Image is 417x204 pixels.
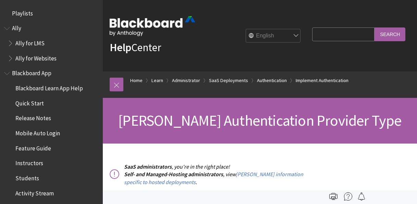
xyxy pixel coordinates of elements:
a: Administrator [172,76,200,85]
a: Home [130,76,143,85]
a: SaaS Deployments [209,76,248,85]
span: Release Notes [15,113,51,122]
span: Self- and Managed-Hosting administrators [124,171,223,178]
span: Students [15,172,39,182]
a: Implement Authentication [296,76,348,85]
a: HelpCenter [110,41,161,54]
span: Activity Stream [15,188,54,197]
nav: Book outline for Playlists [4,8,99,19]
a: Authentication [257,76,287,85]
input: Search [375,27,405,41]
p: , you're in the right place! , view . [110,163,309,186]
span: Instructors [15,158,43,167]
span: Blackboard Learn App Help [15,82,83,92]
img: Blackboard by Anthology [110,16,195,36]
span: Ally [12,23,21,32]
span: SaaS administrators [124,163,172,170]
span: Feature Guide [15,143,51,152]
span: Ally for Websites [15,53,57,62]
a: Learn [151,76,163,85]
span: Ally for LMS [15,37,45,47]
img: Follow this page [357,192,366,201]
img: Print [329,192,338,201]
span: Blackboard App [12,68,51,77]
select: Site Language Selector [246,29,301,43]
span: Playlists [12,8,33,17]
span: [PERSON_NAME] Authentication Provider Type [118,111,401,130]
a: [PERSON_NAME] information specific to hosted deployments [124,171,303,185]
nav: Book outline for Anthology Ally Help [4,23,99,64]
strong: Help [110,41,131,54]
img: More help [344,192,352,201]
span: Quick Start [15,98,44,107]
span: Mobile Auto Login [15,127,60,137]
